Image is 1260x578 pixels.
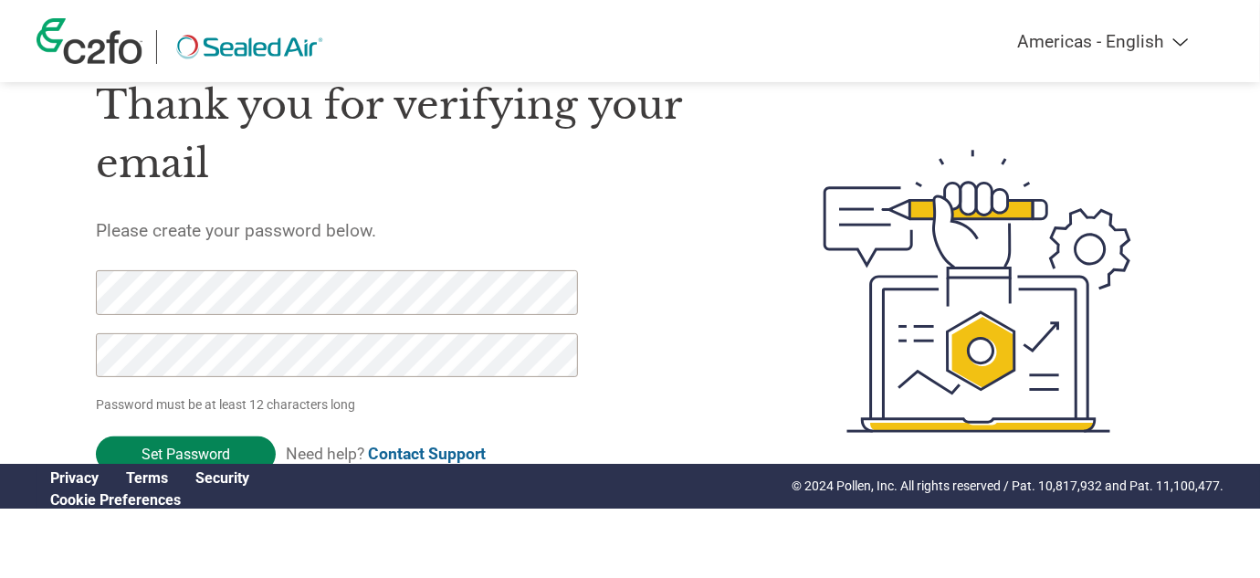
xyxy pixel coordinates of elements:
[96,76,737,194] h1: Thank you for verifying your email
[368,445,486,463] a: Contact Support
[96,436,276,472] input: Set Password
[171,30,328,64] img: Sealed Air
[37,491,263,509] div: Open Cookie Preferences Modal
[195,469,249,487] a: Security
[96,220,737,241] h5: Please create your password below.
[96,395,583,415] p: Password must be at least 12 characters long
[792,477,1223,496] p: © 2024 Pollen, Inc. All rights reserved / Pat. 10,817,932 and Pat. 11,100,477.
[791,49,1165,533] img: create-password
[126,469,168,487] a: Terms
[37,18,142,64] img: c2fo logo
[50,491,181,509] a: Cookie Preferences, opens a dedicated popup modal window
[286,445,486,463] span: Need help?
[50,469,99,487] a: Privacy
